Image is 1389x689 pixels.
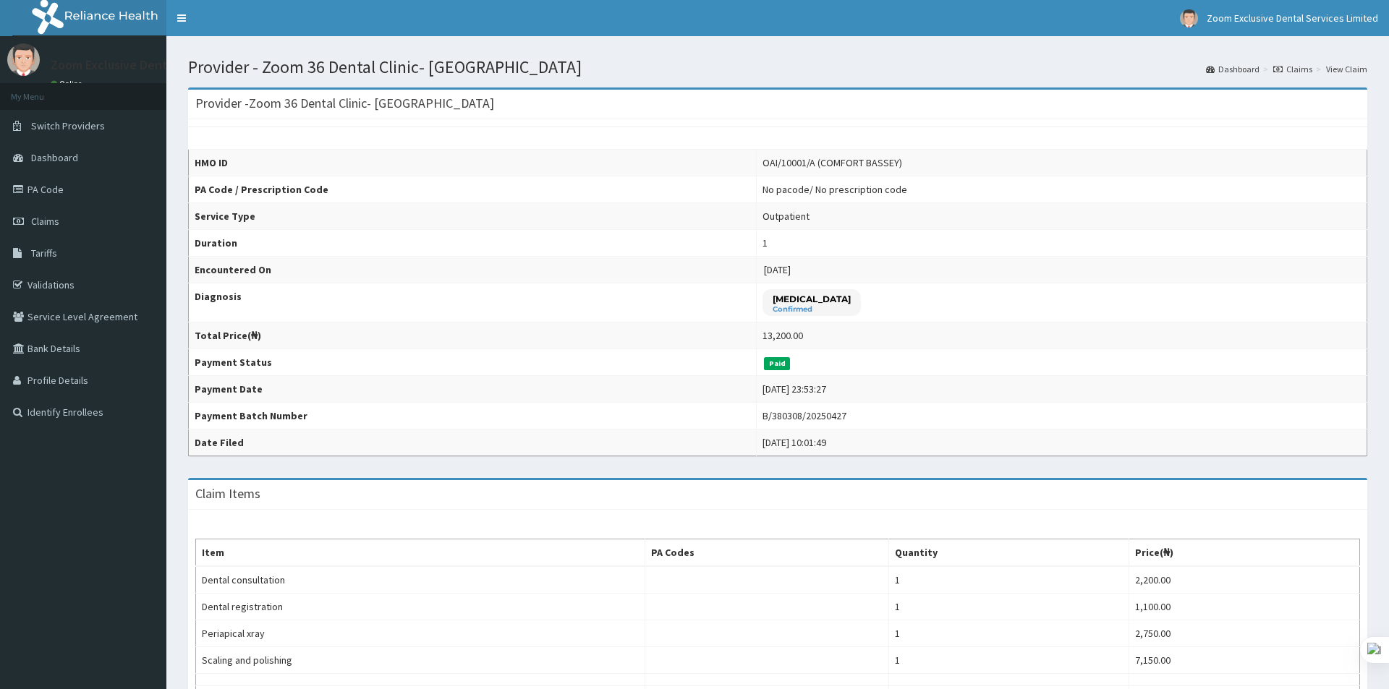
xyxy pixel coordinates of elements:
h1: Provider - Zoom 36 Dental Clinic- [GEOGRAPHIC_DATA] [188,58,1367,77]
th: Duration [189,230,757,257]
div: OAI/10001/A (COMFORT BASSEY) [763,155,902,170]
td: Scaling and polishing [196,647,645,674]
th: Date Filed [189,429,757,456]
th: Payment Batch Number [189,403,757,429]
div: 1 [763,236,768,250]
th: Price(₦) [1129,539,1359,567]
div: B/380308/20250427 [763,408,846,423]
h3: Provider - Zoom 36 Dental Clinic- [GEOGRAPHIC_DATA] [195,97,494,110]
a: Dashboard [1206,63,1260,75]
td: 1,100.00 [1129,594,1359,620]
td: 2,750.00 [1129,620,1359,647]
td: Periapical xray [196,620,645,647]
div: No pacode / No prescription code [763,182,907,197]
p: Zoom Exclusive Dental Services Limited [51,59,274,72]
a: Claims [1273,63,1312,75]
td: 2,200.00 [1129,566,1359,594]
td: 1 [888,647,1129,674]
td: 1 [888,566,1129,594]
span: Claims [31,215,59,228]
img: User Image [1180,9,1198,27]
small: Confirmed [773,306,851,313]
th: Diagnosis [189,283,757,322]
th: PA Code / Prescription Code [189,176,757,203]
th: HMO ID [189,150,757,176]
td: 7,150.00 [1129,647,1359,674]
th: Item [196,539,645,567]
th: Payment Status [189,349,757,376]
div: 13,200.00 [763,328,803,343]
h3: Claim Items [195,487,260,500]
th: Encountered On [189,257,757,283]
div: [DATE] 23:53:27 [763,382,826,396]
div: [DATE] 10:01:49 [763,435,826,450]
span: [DATE] [764,263,791,276]
a: Online [51,79,85,89]
span: Switch Providers [31,119,105,132]
th: Payment Date [189,376,757,403]
div: Outpatient [763,209,810,223]
p: [MEDICAL_DATA] [773,293,851,305]
img: User Image [7,43,40,76]
span: Paid [764,357,790,370]
a: View Claim [1326,63,1367,75]
th: Quantity [888,539,1129,567]
td: 1 [888,594,1129,620]
span: Tariffs [31,247,57,260]
th: PA Codes [645,539,888,567]
td: Dental registration [196,594,645,620]
th: Service Type [189,203,757,230]
span: Dashboard [31,151,78,164]
th: Total Price(₦) [189,322,757,349]
td: 1 [888,620,1129,647]
td: Dental consultation [196,566,645,594]
span: Zoom Exclusive Dental Services Limited [1207,12,1378,25]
